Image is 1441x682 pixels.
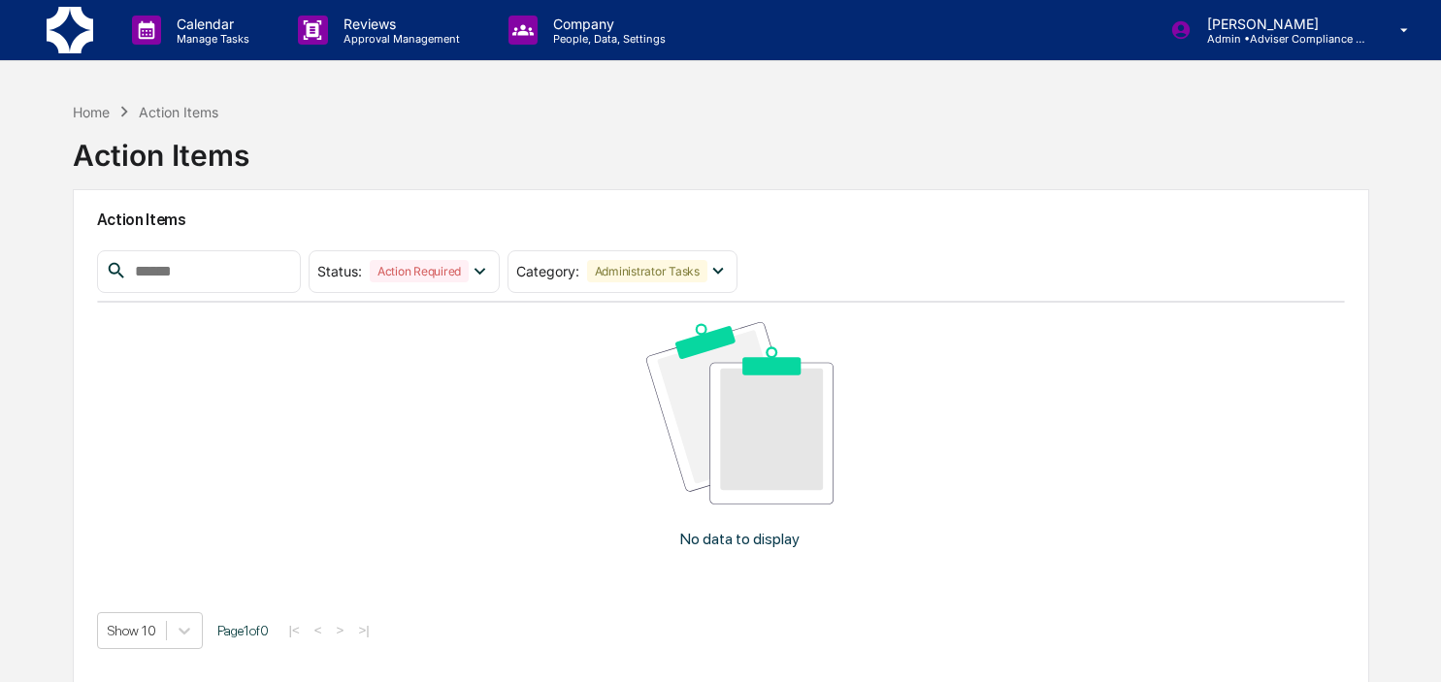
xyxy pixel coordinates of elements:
[217,623,269,638] span: Page 1 of 0
[680,530,800,548] p: No data to display
[73,104,110,120] div: Home
[283,622,306,638] button: |<
[309,622,328,638] button: <
[47,7,93,53] img: logo
[352,622,375,638] button: >|
[538,16,675,32] p: Company
[646,322,834,504] img: No data
[73,122,249,173] div: Action Items
[1192,32,1372,46] p: Admin • Adviser Compliance Consulting
[587,260,707,282] div: Administrator Tasks
[328,16,470,32] p: Reviews
[328,32,470,46] p: Approval Management
[161,16,259,32] p: Calendar
[1192,16,1372,32] p: [PERSON_NAME]
[331,622,350,638] button: >
[516,263,579,279] span: Category :
[161,32,259,46] p: Manage Tasks
[97,211,1346,229] h2: Action Items
[538,32,675,46] p: People, Data, Settings
[139,104,218,120] div: Action Items
[370,260,469,282] div: Action Required
[317,263,362,279] span: Status :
